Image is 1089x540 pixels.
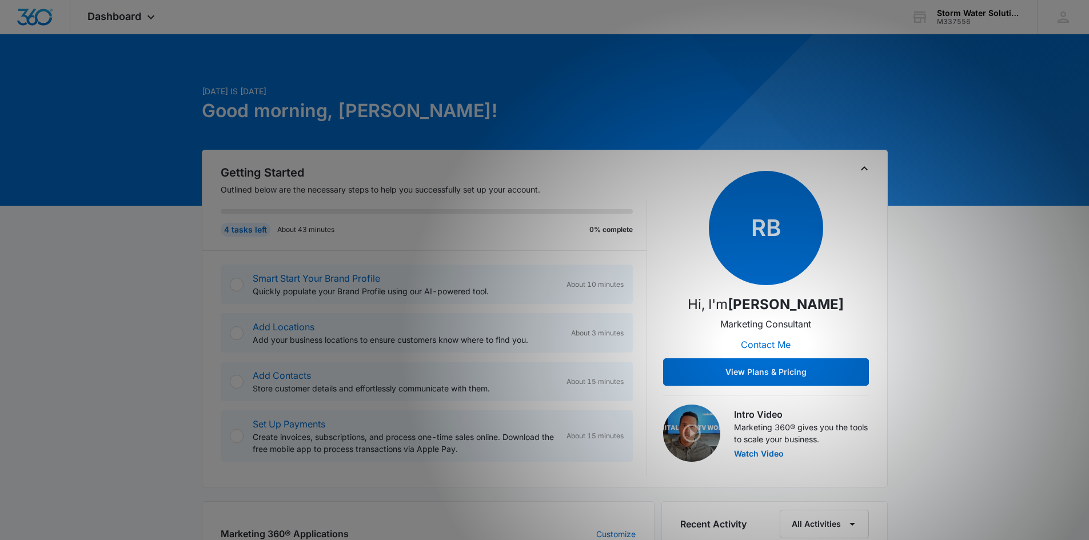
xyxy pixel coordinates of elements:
button: All Activities [780,510,869,538]
a: Add Contacts [253,370,311,381]
img: Intro Video [663,405,720,462]
div: account id [937,18,1020,26]
button: View Plans & Pricing [663,358,869,386]
h3: Intro Video [734,407,869,421]
p: Hi, I'm [688,294,844,315]
p: Contact your Marketing Consultant to get your personalized marketing plan for your unique busines... [12,29,151,106]
h6: Recent Activity [680,517,747,531]
span: About 15 minutes [567,377,624,387]
a: Smart Start Your Brand Profile [253,273,380,284]
span: Dashboard [87,10,141,22]
p: Create invoices, subscriptions, and process one-time sales online. Download the free mobile app t... [253,431,557,455]
div: account name [937,9,1020,18]
button: Watch Video [734,450,784,458]
p: Quickly populate your Brand Profile using our AI-powered tool. [253,285,557,297]
div: 4 tasks left [221,223,270,237]
p: Marketing 360® gives you the tools to scale your business. [734,421,869,445]
p: About 43 minutes [277,225,334,235]
button: Contact Me [729,331,802,358]
p: 0% complete [589,225,633,235]
span: About 10 minutes [567,279,624,290]
button: Toggle Collapse [857,162,871,175]
a: Add Locations [253,321,314,333]
p: Store customer details and effortlessly communicate with them. [253,382,557,394]
h2: Getting Started [221,164,647,181]
h1: Good morning, [PERSON_NAME]! [202,97,655,125]
span: About 15 minutes [567,431,624,441]
span: About 3 minutes [571,328,624,338]
span: RB [709,171,823,285]
strong: [PERSON_NAME] [728,296,844,313]
a: Hide these tips [12,114,57,122]
a: Customize [596,528,636,540]
a: Set Up Payments [253,418,325,430]
p: Add your business locations to ensure customers know where to find you. [253,334,562,346]
h3: Get your personalized plan [12,9,151,23]
p: [DATE] is [DATE] [202,85,655,97]
p: Outlined below are the necessary steps to help you successfully set up your account. [221,183,647,195]
p: Marketing Consultant [720,317,811,331]
span: ⊘ [12,114,17,122]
